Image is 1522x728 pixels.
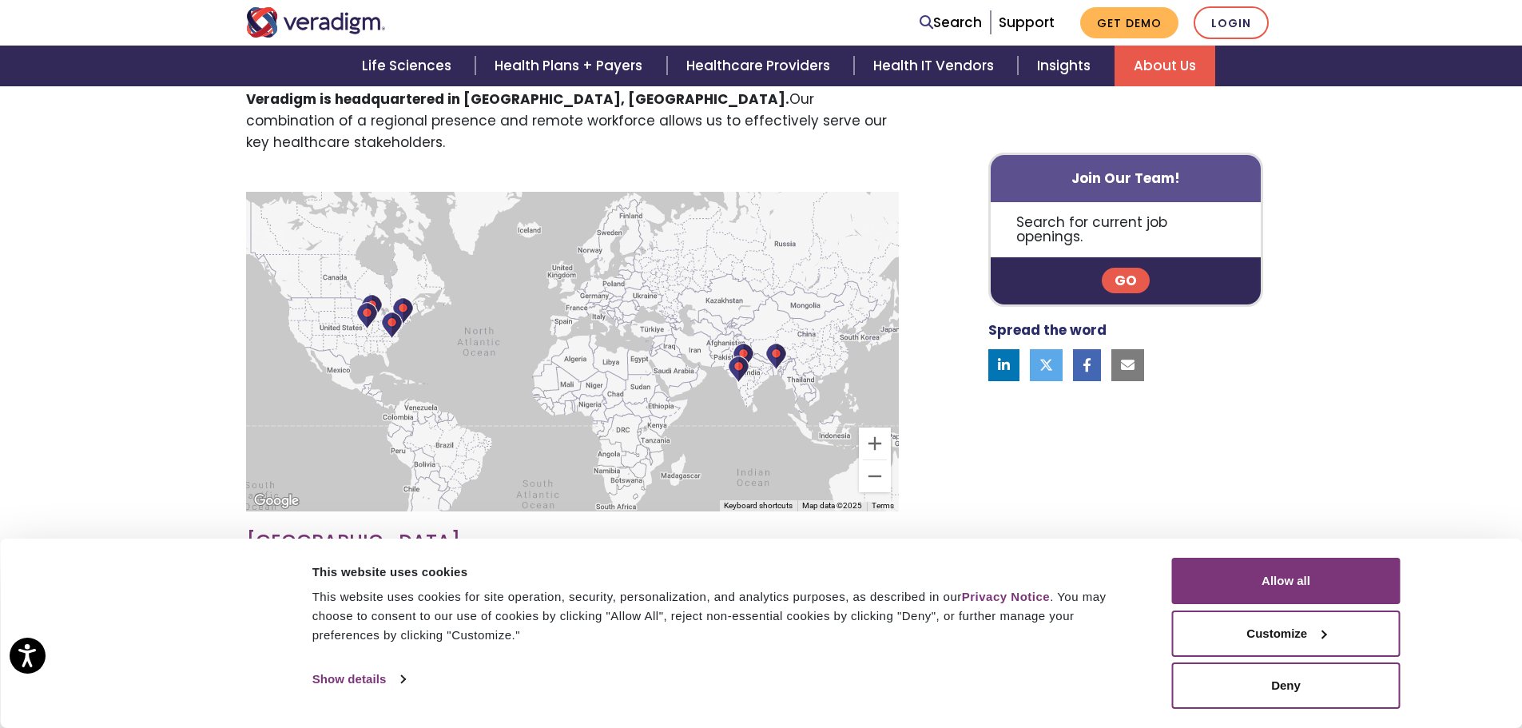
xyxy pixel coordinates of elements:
[988,321,1107,340] strong: Spread the word
[859,428,891,459] button: Zoom in
[1115,46,1215,86] a: About Us
[1018,46,1115,86] a: Insights
[872,501,894,510] a: Terms (opens in new tab)
[475,46,666,86] a: Health Plans + Payers
[1071,169,1180,188] strong: Join Our Team!
[1172,662,1401,709] button: Deny
[246,7,386,38] img: Veradigm logo
[250,491,303,511] a: Open this area in Google Maps (opens a new window)
[250,491,303,511] img: Google
[1172,558,1401,604] button: Allow all
[1194,6,1269,39] a: Login
[802,501,862,510] span: Map data ©2025
[1080,7,1178,38] a: Get Demo
[312,563,1136,582] div: This website uses cookies
[724,500,793,511] button: Keyboard shortcuts
[343,46,475,86] a: Life Sciences
[859,460,891,492] button: Zoom out
[312,587,1136,645] div: This website uses cookies for site operation, security, personalization, and analytics purposes, ...
[1102,269,1150,294] a: Go
[312,667,405,691] a: Show details
[962,590,1050,603] a: Privacy Notice
[920,12,982,34] a: Search
[667,46,854,86] a: Healthcare Providers
[999,13,1055,32] a: Support
[246,89,899,154] p: Our combination of a regional presence and remote workforce allows us to effectively serve our ke...
[246,90,789,109] strong: Veradigm is headquartered in [GEOGRAPHIC_DATA], [GEOGRAPHIC_DATA].
[246,531,899,554] h3: [GEOGRAPHIC_DATA]
[991,202,1262,257] p: Search for current job openings.
[854,46,1018,86] a: Health IT Vendors
[1172,611,1401,657] button: Customize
